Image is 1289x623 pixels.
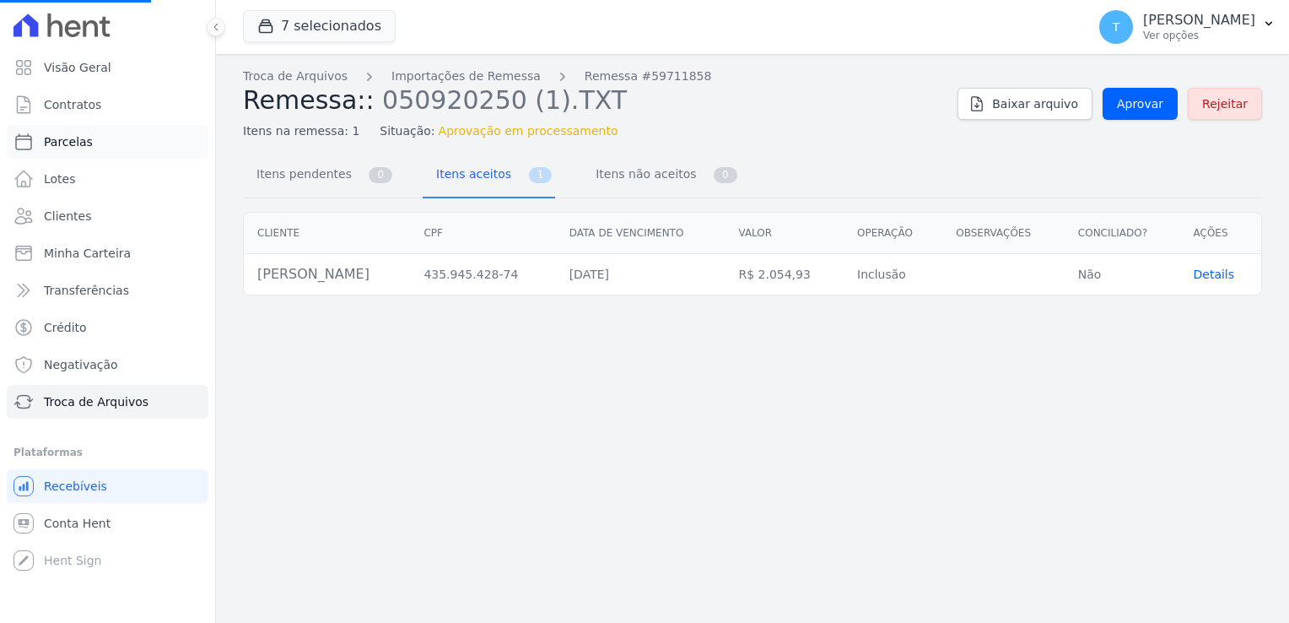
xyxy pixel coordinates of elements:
div: Plataformas [13,442,202,463]
a: Crédito [7,311,208,344]
span: Itens pendentes [246,157,355,191]
a: Itens pendentes 0 [243,154,396,198]
th: Ações [1180,213,1261,254]
span: Contratos [44,96,101,113]
a: Itens aceitos 1 [423,154,555,198]
a: Lotes [7,162,208,196]
td: R$ 2.054,93 [725,254,844,295]
span: Parcelas [44,133,93,150]
th: Cliente [244,213,410,254]
a: Contratos [7,88,208,122]
span: T [1113,21,1120,33]
a: Baixar arquivo [957,88,1092,120]
a: Clientes [7,199,208,233]
span: Crédito [44,319,87,336]
span: Itens aceitos [426,157,515,191]
td: 435.945.428-74 [410,254,555,295]
a: Itens não aceitos 0 [582,154,741,198]
td: [PERSON_NAME] [244,254,410,295]
a: Minha Carteira [7,236,208,270]
span: Situação: [380,122,434,140]
span: Itens não aceitos [585,157,699,191]
span: Recebíveis [44,478,107,495]
a: Transferências [7,274,208,307]
span: Conta Hent [44,515,111,532]
th: Data de vencimento [556,213,725,254]
th: Valor [725,213,844,254]
td: [DATE] [556,254,725,295]
a: Visão Geral [7,51,208,84]
span: 0 [369,167,392,183]
p: Ver opções [1143,29,1255,42]
td: Não [1065,254,1180,295]
td: Inclusão [844,254,942,295]
span: Transferências [44,282,129,299]
a: Remessa #59711858 [585,68,712,85]
span: Negativação [44,356,118,373]
a: Importações de Remessa [391,68,541,85]
span: Itens na remessa: 1 [243,122,359,140]
th: Conciliado? [1065,213,1180,254]
span: translation missing: pt-BR.manager.charges.file_imports.show.table_row.details [1194,268,1235,281]
a: Troca de Arquivos [243,68,348,85]
a: Aprovar [1103,88,1178,120]
span: Aprovação em processamento [439,122,618,140]
a: Negativação [7,348,208,382]
a: Parcelas [7,125,208,159]
th: Operação [844,213,942,254]
span: Visão Geral [44,59,111,76]
span: Baixar arquivo [992,95,1078,112]
span: 1 [529,167,553,183]
th: CPF [410,213,555,254]
button: T [PERSON_NAME] Ver opções [1086,3,1289,51]
span: Aprovar [1117,95,1163,112]
span: Lotes [44,171,76,187]
span: Troca de Arquivos [44,393,148,410]
nav: Tab selector [243,154,741,198]
nav: Breadcrumb [243,68,944,85]
a: Conta Hent [7,507,208,540]
p: [PERSON_NAME] [1143,12,1255,29]
button: 7 selecionados [243,10,396,42]
span: 050920250 (1).TXT [382,84,627,115]
span: Clientes [44,208,91,225]
a: Troca de Arquivos [7,385,208,419]
a: Rejeitar [1188,88,1262,120]
span: 0 [714,167,737,183]
th: Observações [942,213,1065,254]
a: Details [1194,268,1235,281]
span: Rejeitar [1202,95,1248,112]
a: Recebíveis [7,469,208,503]
span: Minha Carteira [44,245,131,262]
span: Remessa:: [243,85,375,115]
